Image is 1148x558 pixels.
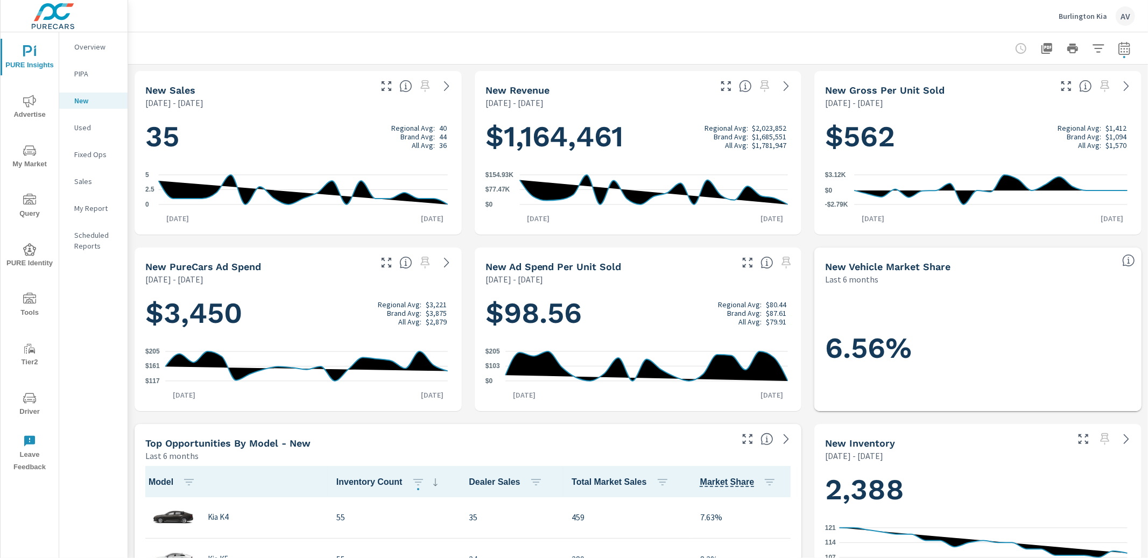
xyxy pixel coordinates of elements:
[4,392,55,418] span: Driver
[417,77,434,95] span: Select a preset date range to save this widget
[74,95,119,106] p: New
[825,187,833,194] text: $0
[145,186,154,194] text: 2.5
[413,390,451,400] p: [DATE]
[378,77,395,95] button: Make Fullscreen
[738,317,762,326] p: All Avg:
[825,96,883,109] p: [DATE] - [DATE]
[1058,124,1102,132] p: Regional Avg:
[760,256,773,269] span: Average cost of advertising per each vehicle sold at the dealer over the selected date range. The...
[1114,38,1135,59] button: Select Date Range
[756,77,773,95] span: Select a preset date range to save this widget
[1059,11,1107,21] p: Burlington Kia
[426,309,447,317] p: $3,875
[1096,430,1114,448] span: Select a preset date range to save this widget
[825,171,846,179] text: $3.12K
[825,539,836,547] text: 114
[519,213,557,224] p: [DATE]
[1067,132,1102,141] p: Brand Avg:
[717,77,735,95] button: Make Fullscreen
[778,430,795,448] a: See more details in report
[4,45,55,72] span: PURE Insights
[1122,254,1135,267] span: Dealer Sales within ZipCode / Total Market Sales. [Market = within dealer PMA (or 60 miles if no ...
[159,213,196,224] p: [DATE]
[149,476,200,489] span: Model
[700,476,781,489] span: Market Share
[705,124,749,132] p: Regional Avg:
[74,203,119,214] p: My Report
[145,261,261,272] h5: New PureCars Ad Spend
[1079,141,1102,150] p: All Avg:
[4,342,55,369] span: Tier2
[398,317,421,326] p: All Avg:
[336,511,452,524] p: 55
[1116,6,1135,26] div: AV
[336,476,442,489] span: Inventory Count
[752,141,786,150] p: $1,781,947
[760,433,773,446] span: Find the biggest opportunities within your model lineup by seeing how each model is selling in yo...
[439,141,447,150] p: 36
[59,227,128,254] div: Scheduled Reports
[74,230,119,251] p: Scheduled Reports
[413,213,451,224] p: [DATE]
[378,300,421,309] p: Regional Avg:
[399,256,412,269] span: Total cost of media for all PureCars channels for the selected dealership group over the selected...
[1079,80,1092,93] span: Average gross profit generated by the dealership for each vehicle sold over the selected date ran...
[485,362,500,370] text: $103
[1096,77,1114,95] span: Select a preset date range to save this widget
[4,435,55,474] span: Leave Feedback
[485,171,513,179] text: $154.93K
[59,93,128,109] div: New
[739,80,752,93] span: Total sales revenue over the selected date range. [Source: This data is sourced from the dealer’s...
[485,186,510,194] text: $77.47K
[752,132,786,141] p: $1,685,551
[4,293,55,319] span: Tools
[59,119,128,136] div: Used
[400,132,435,141] p: Brand Avg:
[825,273,878,286] p: Last 6 months
[145,201,149,208] text: 0
[469,511,554,524] p: 35
[778,254,795,271] span: Select a preset date range to save this widget
[1062,38,1083,59] button: Print Report
[4,243,55,270] span: PURE Identity
[145,273,203,286] p: [DATE] - [DATE]
[485,273,544,286] p: [DATE] - [DATE]
[825,330,1131,366] h1: 6.56%
[1105,132,1126,141] p: $1,094
[485,201,493,208] text: $0
[59,173,128,189] div: Sales
[59,66,128,82] div: PIPA
[426,317,447,326] p: $2,879
[752,124,786,132] p: $2,023,852
[439,124,447,132] p: 40
[485,84,550,96] h5: New Revenue
[439,132,447,141] p: 44
[485,295,791,331] h1: $98.56
[726,141,749,150] p: All Avg:
[855,213,892,224] p: [DATE]
[485,96,544,109] p: [DATE] - [DATE]
[145,363,160,370] text: $161
[778,77,795,95] a: See more details in report
[766,300,786,309] p: $80.44
[753,390,791,400] p: [DATE]
[399,80,412,93] span: Number of vehicles sold by the dealership over the selected date range. [Source: This data is sou...
[1,32,59,478] div: nav menu
[485,118,791,155] h1: $1,164,461
[572,476,673,489] span: Total Market Sales
[485,377,493,385] text: $0
[74,149,119,160] p: Fixed Ops
[208,512,228,522] p: Kia K4
[825,524,836,532] text: 121
[766,317,786,326] p: $79.91
[825,201,848,208] text: -$2.79K
[145,449,199,462] p: Last 6 months
[505,390,543,400] p: [DATE]
[438,254,455,271] a: See more details in report
[387,309,421,317] p: Brand Avg:
[825,471,1131,508] h1: 2,388
[74,68,119,79] p: PIPA
[700,511,789,524] p: 7.63%
[469,476,546,489] span: Dealer Sales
